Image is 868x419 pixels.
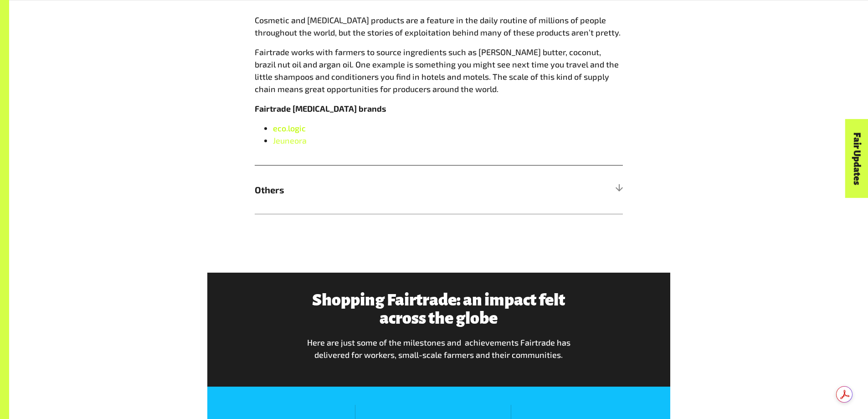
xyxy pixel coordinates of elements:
span: Cosmetic and [MEDICAL_DATA] products are a feature in the daily routine of millions of people thr... [255,15,621,37]
b: Fairtrade [MEDICAL_DATA] brands [255,103,386,114]
a: eco.logic [273,123,306,133]
span: Fairtrade works with farmers to source ingredients such as [PERSON_NAME] butter, coconut, brazil ... [255,47,619,94]
span: Here are just some of the milestones and achievements Fairtrade has delivered for workers, small-... [307,337,570,360]
a: Jeuneora [273,135,307,145]
h3: Shopping Fairtrade: an impact felt across the globe [306,291,571,327]
span: Others [255,183,531,197]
